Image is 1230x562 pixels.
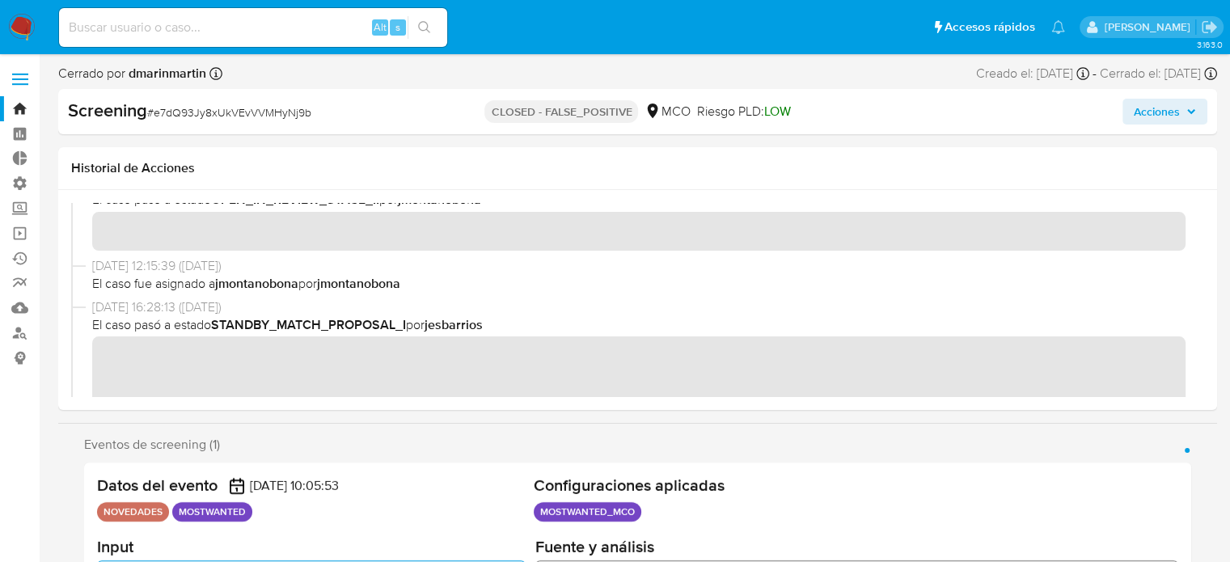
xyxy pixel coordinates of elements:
[1201,19,1218,36] a: Salir
[763,102,790,120] span: LOW
[147,104,311,120] span: # e7dQ93Jy8xUkVEvVVMHyNj9b
[1134,99,1180,125] span: Acciones
[945,19,1035,36] span: Accesos rápidos
[1093,65,1097,82] span: -
[125,64,206,82] b: dmarinmartin
[1100,65,1217,82] div: Cerrado el: [DATE]
[58,65,206,82] span: Cerrado por
[484,100,638,123] p: CLOSED - FALSE_POSITIVE
[68,97,147,123] b: Screening
[408,16,441,39] button: search-icon
[59,17,447,38] input: Buscar usuario o caso...
[976,65,1089,82] div: Creado el: [DATE]
[645,103,690,120] div: MCO
[1122,99,1207,125] button: Acciones
[374,19,387,35] span: Alt
[395,19,400,35] span: s
[1051,20,1065,34] a: Notificaciones
[696,103,790,120] span: Riesgo PLD:
[1104,19,1195,35] p: ailen.kot@mercadolibre.com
